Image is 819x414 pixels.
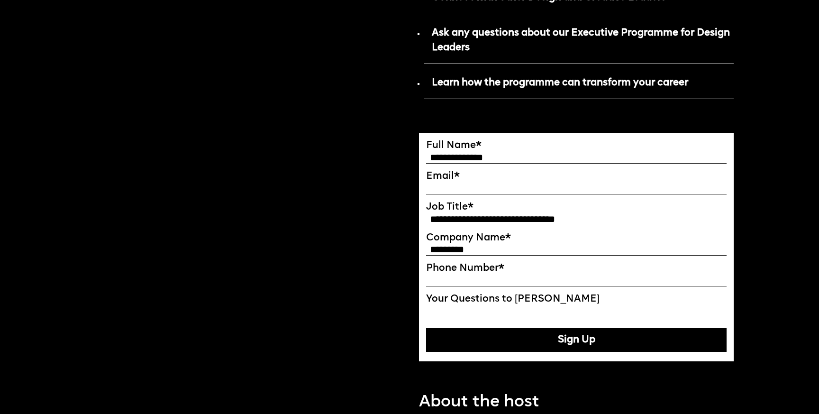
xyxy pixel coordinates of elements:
[426,263,727,275] label: Phone Number*
[426,328,727,352] button: Sign Up
[426,202,727,213] label: Job Title
[432,28,730,53] strong: Ask any questions about our Executive Programme for Design Leaders
[426,171,727,183] label: Email
[432,78,688,88] strong: Learn how the programme can transform your career
[426,140,727,152] label: Full Name
[426,232,727,244] label: Company Name
[426,294,727,305] label: Your Questions to [PERSON_NAME]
